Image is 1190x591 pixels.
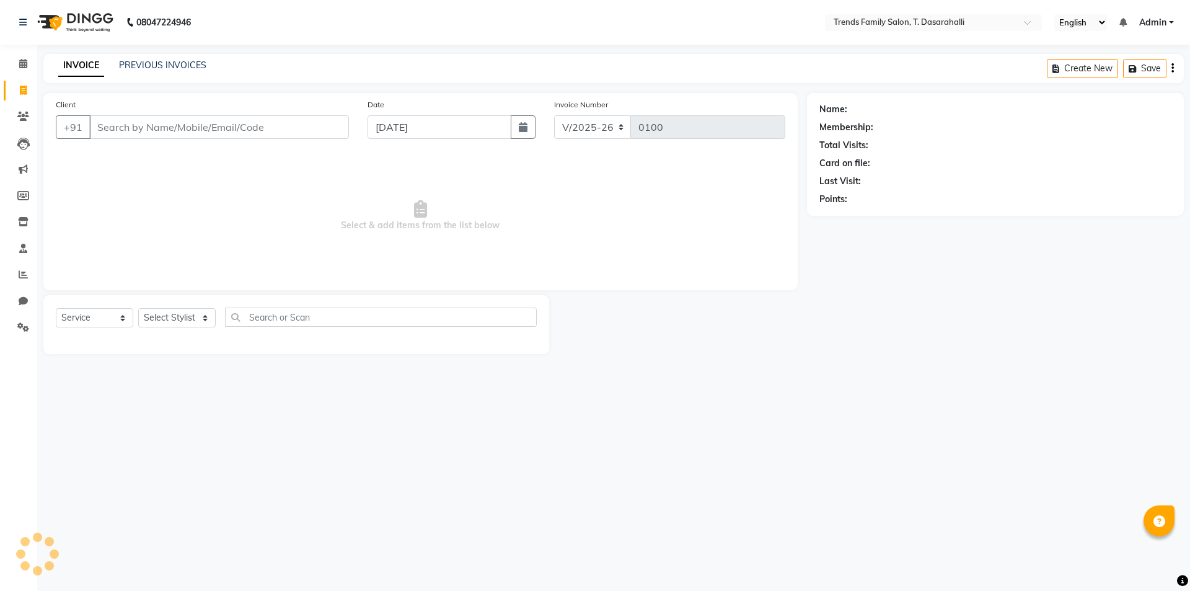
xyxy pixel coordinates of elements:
img: logo [32,5,117,40]
b: 08047224946 [136,5,191,40]
button: +91 [56,115,90,139]
button: Save [1123,59,1166,78]
input: Search by Name/Mobile/Email/Code [89,115,349,139]
button: Create New [1047,59,1118,78]
div: Last Visit: [819,175,861,188]
label: Invoice Number [554,99,608,110]
div: Total Visits: [819,139,868,152]
span: Select & add items from the list below [56,154,785,278]
div: Points: [819,193,847,206]
div: Name: [819,103,847,116]
span: Admin [1139,16,1166,29]
label: Date [368,99,384,110]
input: Search or Scan [225,308,537,327]
div: Membership: [819,121,873,134]
a: INVOICE [58,55,104,77]
iframe: chat widget [1138,541,1178,579]
label: Client [56,99,76,110]
a: PREVIOUS INVOICES [119,60,206,71]
div: Card on file: [819,157,870,170]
